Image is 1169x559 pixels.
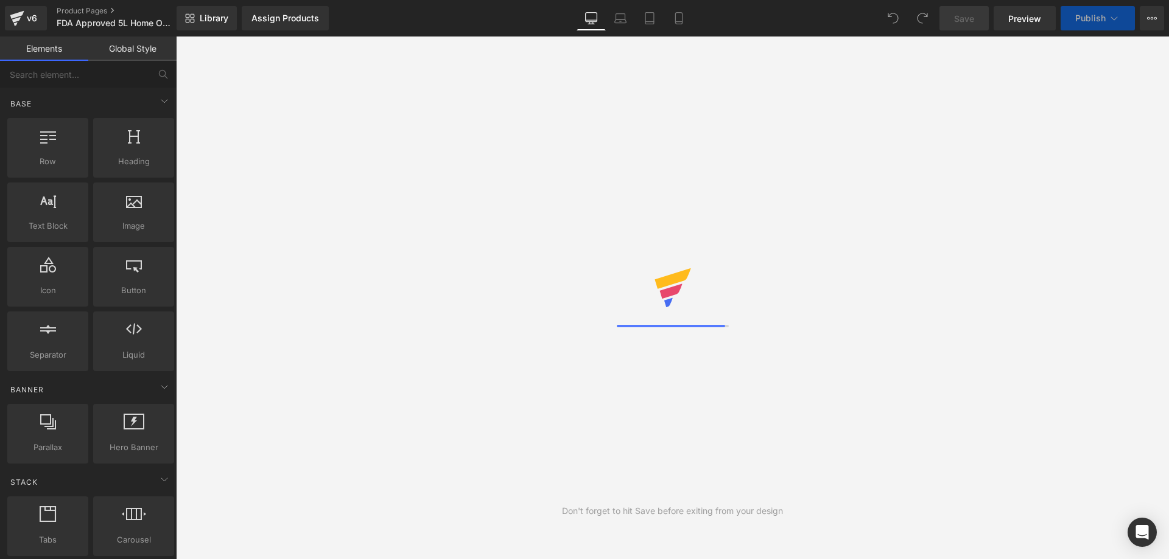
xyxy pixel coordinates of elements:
span: Publish [1075,13,1106,23]
span: Image [97,220,170,232]
span: Text Block [11,220,85,232]
a: Product Pages [57,6,197,16]
span: Library [200,13,228,24]
span: Parallax [11,441,85,454]
a: New Library [177,6,237,30]
a: v6 [5,6,47,30]
span: Liquid [97,349,170,361]
span: Button [97,284,170,297]
div: Open Intercom Messenger [1128,518,1157,547]
span: Heading [97,155,170,168]
div: v6 [24,10,40,26]
span: Save [954,12,974,25]
span: Stack [9,476,39,488]
a: Desktop [577,6,606,30]
a: Preview [994,6,1056,30]
div: Don't forget to hit Save before exiting from your design [562,504,783,518]
span: Tabs [11,533,85,546]
span: Banner [9,384,45,395]
span: Separator [11,349,85,361]
a: Global Style [88,36,177,61]
button: Publish [1061,6,1135,30]
span: Row [11,155,85,168]
span: FDA Approved 5L Home Oxygen Concentrator [57,18,174,28]
span: Preview [1008,12,1041,25]
a: Mobile [664,6,693,30]
button: Redo [910,6,935,30]
span: Carousel [97,533,170,546]
span: Base [9,98,33,109]
button: Undo [881,6,905,30]
a: Tablet [635,6,664,30]
span: Hero Banner [97,441,170,454]
a: Laptop [606,6,635,30]
button: More [1140,6,1164,30]
span: Icon [11,284,85,297]
div: Assign Products [251,13,319,23]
